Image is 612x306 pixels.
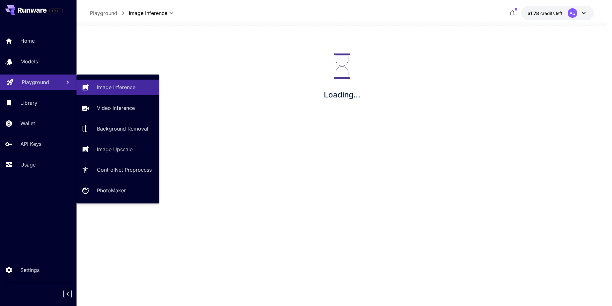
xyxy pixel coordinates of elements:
[521,6,594,20] button: $1.7794
[20,266,40,274] p: Settings
[22,78,49,86] p: Playground
[68,288,76,300] div: Collapse sidebar
[20,99,37,107] p: Library
[76,80,159,95] a: Image Inference
[90,9,129,17] nav: breadcrumb
[97,187,126,194] p: PhotoMaker
[20,58,38,65] p: Models
[90,9,117,17] p: Playground
[20,119,35,127] p: Wallet
[528,11,540,16] span: $1.78
[97,125,148,132] p: Background Removal
[20,140,41,148] p: API Keys
[97,104,135,112] p: Video Inference
[49,9,63,13] span: TRIAL
[76,183,159,198] a: PhotoMaker
[63,290,72,298] button: Collapse sidebar
[129,9,167,17] span: Image Inference
[540,11,563,16] span: credits left
[324,89,360,101] p: Loading...
[76,162,159,178] a: ControlNet Preprocess
[76,141,159,157] a: Image Upscale
[20,161,36,168] p: Usage
[97,83,135,91] p: Image Inference
[49,7,63,15] span: Add your payment card to enable full platform functionality.
[76,100,159,116] a: Video Inference
[528,10,563,17] div: $1.7794
[97,146,133,153] p: Image Upscale
[568,8,577,18] div: AG
[76,121,159,137] a: Background Removal
[97,166,152,174] p: ControlNet Preprocess
[20,37,35,45] p: Home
